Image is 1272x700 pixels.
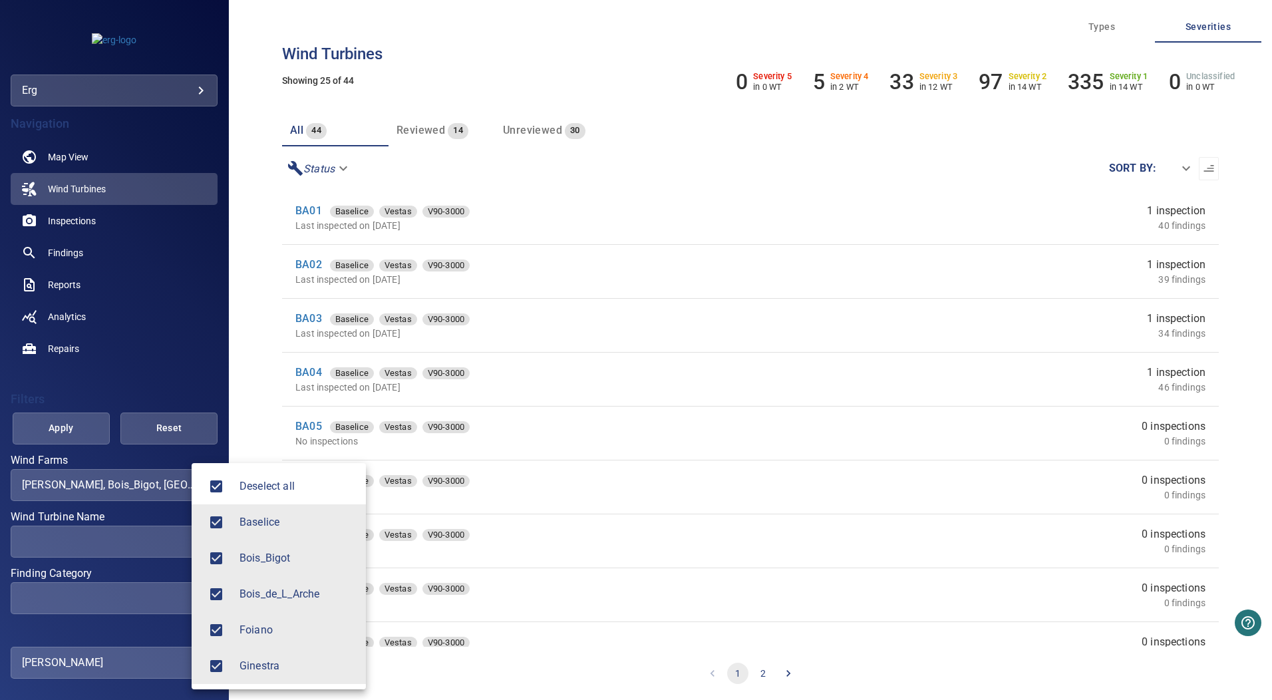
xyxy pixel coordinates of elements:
[239,478,355,494] span: Deselect all
[202,544,230,572] span: Bois_Bigot
[202,508,230,536] span: Baselice
[239,586,355,602] span: Bois_de_L_Arche
[202,652,230,680] span: Ginestra
[239,658,355,674] div: Wind Farms Ginestra
[192,463,366,689] ul: [PERSON_NAME], Bois_Bigot, [GEOGRAPHIC_DATA], [GEOGRAPHIC_DATA], [GEOGRAPHIC_DATA]
[239,658,355,674] span: Ginestra
[239,622,355,638] div: Wind Farms Foiano
[239,550,355,566] span: Bois_Bigot
[239,586,355,602] div: Wind Farms Bois_de_L_Arche
[239,514,355,530] span: Baselice
[202,580,230,608] span: Bois_de_L_Arche
[239,550,355,566] div: Wind Farms Bois_Bigot
[239,514,355,530] div: Wind Farms Baselice
[202,616,230,644] span: Foiano
[239,622,355,638] span: Foiano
